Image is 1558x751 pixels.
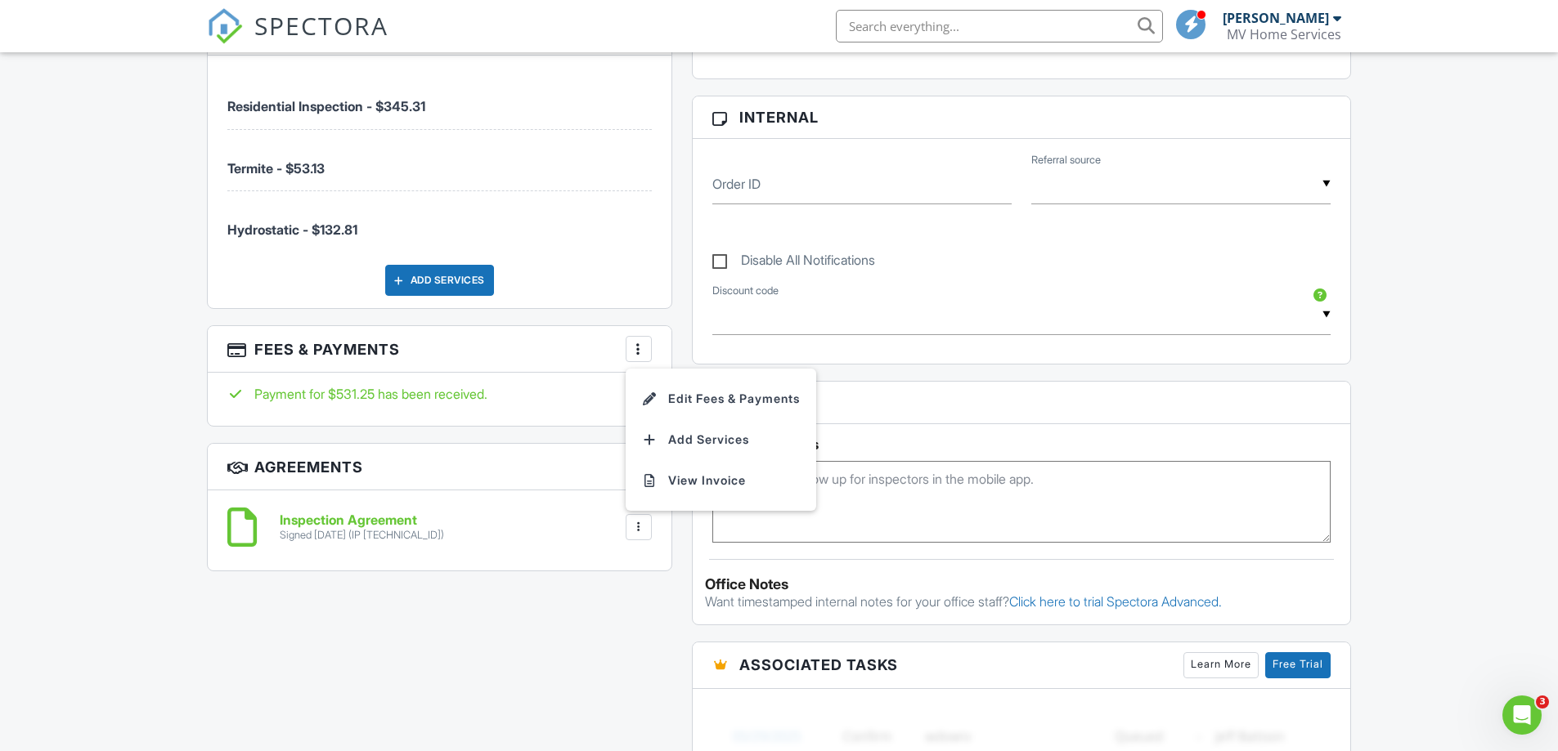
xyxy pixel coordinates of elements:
[739,654,898,676] span: Associated Tasks
[385,265,494,296] div: Add Services
[712,253,875,273] label: Disable All Notifications
[1009,593,1222,610] a: Click here to trial Spectora Advanced.
[1536,695,1549,709] span: 3
[693,96,1351,139] h3: Internal
[227,191,652,252] li: Service: Hydrostatic
[705,576,1339,592] div: Office Notes
[280,529,444,542] div: Signed [DATE] (IP [TECHNICAL_ID])
[227,130,652,191] li: Service: Termite
[254,8,388,42] span: SPECTORA
[207,8,243,44] img: The Best Home Inspection Software - Spectora
[1183,652,1259,678] a: Learn More
[836,10,1163,42] input: Search everything...
[208,444,671,490] h3: Agreements
[280,513,444,542] a: Inspection Agreement Signed [DATE] (IP [TECHNICAL_ID])
[227,385,652,403] div: Payment for $531.25 has been received.
[705,592,1339,610] p: Want timestamped internal notes for your office staff?
[208,326,671,373] h3: Fees & Payments
[712,436,1331,453] h5: Inspector Notes
[693,382,1351,424] h3: Notes
[227,68,652,129] li: Service: Residential Inspection
[227,221,357,238] span: Hydrostatic - $132.81
[280,513,444,528] h6: Inspection Agreement
[207,22,388,56] a: SPECTORA
[1227,26,1341,42] div: MV Home Services
[1223,10,1329,26] div: [PERSON_NAME]
[712,175,761,193] label: Order ID
[1031,153,1101,168] label: Referral source
[1502,695,1542,735] iframe: Intercom live chat
[1265,652,1331,678] a: Free Trial
[227,98,425,114] span: Residential Inspection - $345.31
[227,160,325,177] span: Termite - $53.13
[712,284,779,298] label: Discount code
